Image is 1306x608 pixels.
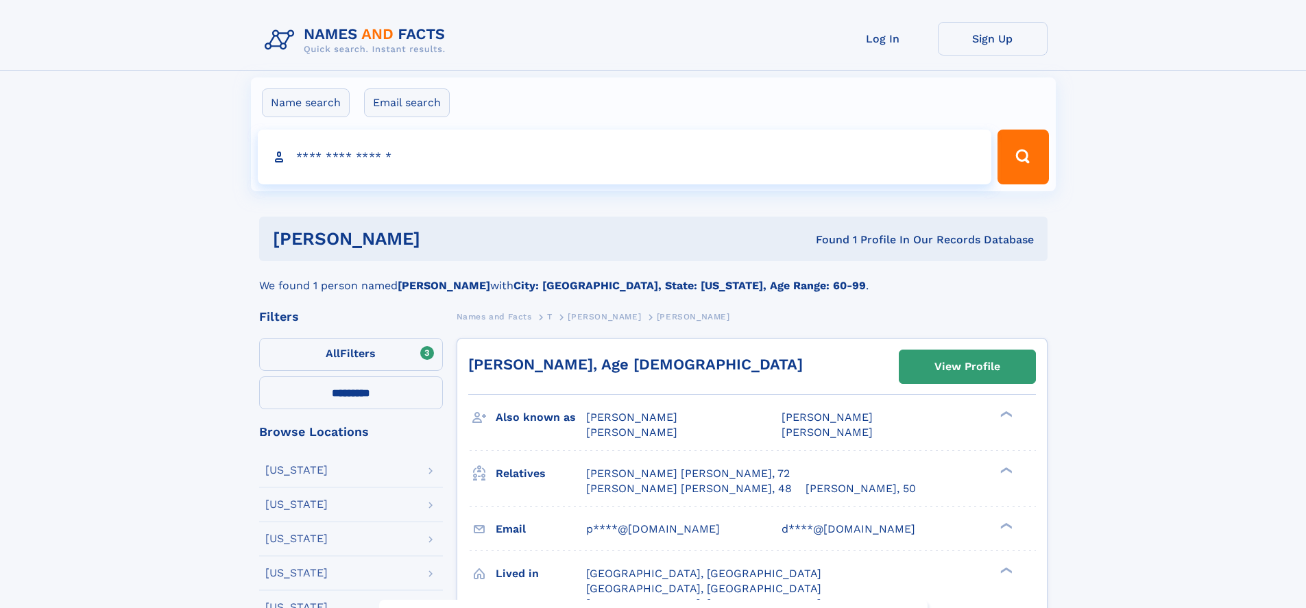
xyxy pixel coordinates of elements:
h1: [PERSON_NAME] [273,230,618,247]
a: [PERSON_NAME] [PERSON_NAME], 48 [586,481,792,496]
div: [US_STATE] [265,499,328,510]
span: [PERSON_NAME] [657,312,730,321]
h3: Relatives [496,462,586,485]
span: [PERSON_NAME] [568,312,641,321]
a: [PERSON_NAME] [568,308,641,325]
span: [PERSON_NAME] [782,411,873,424]
label: Name search [262,88,350,117]
div: [US_STATE] [265,465,328,476]
h3: Also known as [496,406,586,429]
div: ❯ [997,410,1013,419]
span: [GEOGRAPHIC_DATA], [GEOGRAPHIC_DATA] [586,582,821,595]
a: [PERSON_NAME], 50 [806,481,916,496]
a: T [547,308,553,325]
a: Log In [828,22,938,56]
div: ❯ [997,465,1013,474]
b: [PERSON_NAME] [398,279,490,292]
img: Logo Names and Facts [259,22,457,59]
label: Email search [364,88,450,117]
div: ❯ [997,566,1013,574]
div: Browse Locations [259,426,443,438]
div: ❯ [997,521,1013,530]
span: All [326,347,340,360]
label: Filters [259,338,443,371]
div: [US_STATE] [265,568,328,579]
a: Names and Facts [457,308,532,325]
a: Sign Up [938,22,1048,56]
h3: Email [496,518,586,541]
a: View Profile [899,350,1035,383]
div: Filters [259,311,443,323]
b: City: [GEOGRAPHIC_DATA], State: [US_STATE], Age Range: 60-99 [513,279,866,292]
div: Found 1 Profile In Our Records Database [618,232,1034,247]
div: We found 1 person named with . [259,261,1048,294]
h3: Lived in [496,562,586,585]
span: T [547,312,553,321]
a: [PERSON_NAME] [PERSON_NAME], 72 [586,466,790,481]
span: [PERSON_NAME] [782,426,873,439]
span: [GEOGRAPHIC_DATA], [GEOGRAPHIC_DATA] [586,567,821,580]
div: View Profile [934,351,1000,382]
div: [US_STATE] [265,533,328,544]
a: [PERSON_NAME], Age [DEMOGRAPHIC_DATA] [468,356,803,373]
button: Search Button [997,130,1048,184]
span: [PERSON_NAME] [586,426,677,439]
span: [PERSON_NAME] [586,411,677,424]
input: search input [258,130,992,184]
